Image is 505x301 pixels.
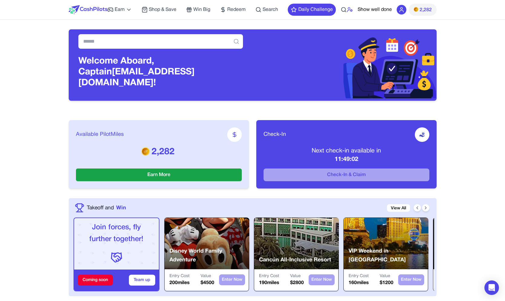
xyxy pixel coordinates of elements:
p: Entry Cost [259,273,279,279]
img: receive-dollar [419,132,425,138]
p: VIP Weekend in [GEOGRAPHIC_DATA] [349,247,428,265]
p: Disney World Family Adventure [169,247,249,265]
p: 200 miles [169,279,190,286]
span: Shop & Save [149,6,176,13]
button: Daily Challenge [288,4,336,16]
span: Redeem [227,6,246,13]
p: $ 1200 [380,279,393,286]
a: View All [387,204,410,212]
p: 11:49:02 [264,155,429,164]
p: $ 2800 [290,279,304,286]
div: Open Intercom Messenger [484,280,499,295]
span: Win Big [193,6,210,13]
button: Check-In & Claim [264,168,429,181]
a: Win Big [186,6,210,13]
button: Enter Now [219,274,245,285]
span: Win [116,204,126,212]
a: Shop & Save [142,6,176,13]
p: Cancún All-Inclusive Resort [259,256,331,264]
img: CashPilots Logo [69,5,107,14]
h3: Welcome Aboard, Captain [EMAIL_ADDRESS][DOMAIN_NAME]! [78,56,243,89]
p: Entry Cost [169,273,190,279]
button: Enter Now [309,274,335,285]
span: Available PilotMiles [76,130,124,139]
button: Show well done [358,6,392,13]
a: Earn [107,6,132,13]
div: Coming soon [78,275,113,286]
span: 2,282 [420,6,432,14]
button: PMs2,282 [409,4,437,16]
img: Header decoration [253,32,437,98]
span: Check-In [264,130,286,139]
p: 160 miles [349,279,369,286]
p: Join forces, fly further together! [79,222,154,245]
p: Value [380,273,393,279]
p: Value [290,273,304,279]
p: Entry Cost [349,273,369,279]
p: $ 4500 [201,279,214,286]
a: Redeem [220,6,246,13]
span: Earn [115,6,125,13]
a: Search [255,6,278,13]
p: Value [201,273,214,279]
p: 2,282 [76,147,242,158]
a: Takeoff andWin [87,204,126,212]
button: Enter Now [398,274,424,285]
button: Team up [129,275,155,286]
p: Next check-in available in [264,147,429,155]
button: Earn More [76,168,242,181]
p: 190 miles [259,279,279,286]
img: PMs [141,147,150,155]
span: Search [263,6,278,13]
img: PMs [414,7,418,12]
span: Takeoff and [87,204,114,212]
